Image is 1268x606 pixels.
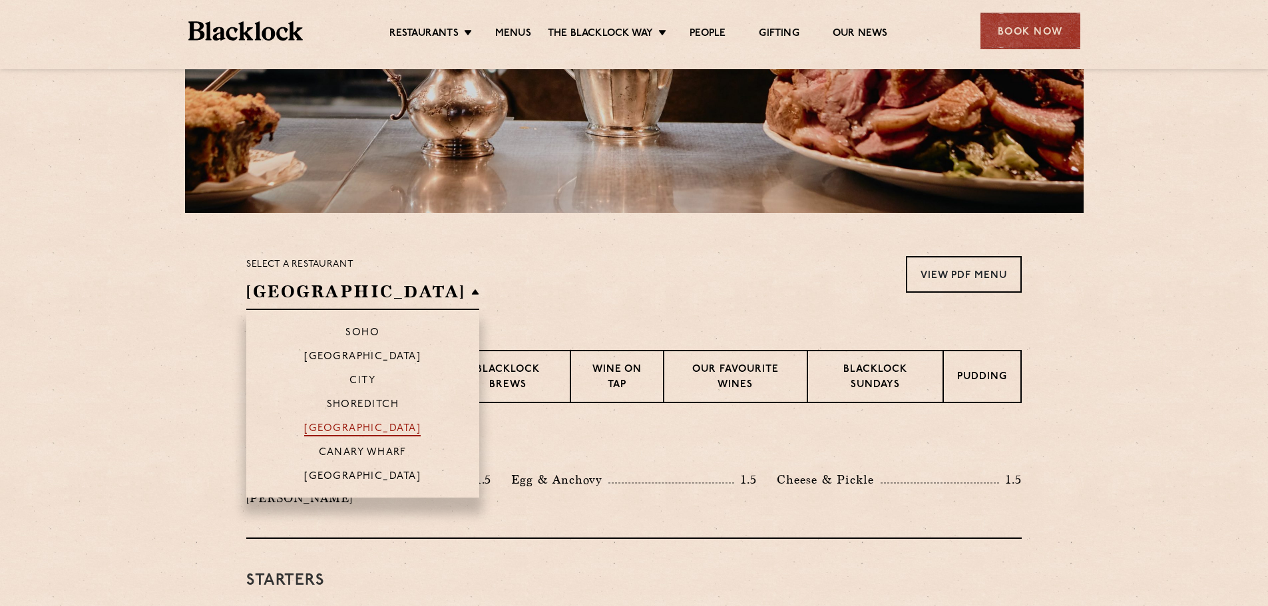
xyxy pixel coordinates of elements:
a: Our News [833,27,888,42]
h2: [GEOGRAPHIC_DATA] [246,280,479,310]
p: [GEOGRAPHIC_DATA] [304,471,421,484]
h3: Pre Chop Bites [246,436,1022,454]
p: Wine on Tap [584,363,650,394]
p: Egg & Anchovy [511,470,608,489]
p: Blacklock Brews [459,363,556,394]
p: Our favourite wines [678,363,793,394]
p: 1.5 [734,471,757,488]
a: Gifting [759,27,799,42]
h3: Starters [246,572,1022,589]
p: City [349,375,375,388]
a: Menus [495,27,531,42]
p: Cheese & Pickle [777,470,881,489]
p: 1.5 [999,471,1022,488]
p: Pudding [957,370,1007,386]
img: BL_Textured_Logo-footer-cropped.svg [188,21,304,41]
a: View PDF Menu [906,256,1022,293]
a: The Blacklock Way [548,27,653,42]
p: Blacklock Sundays [821,363,929,394]
a: Restaurants [389,27,459,42]
p: Select a restaurant [246,256,479,273]
p: Soho [345,327,379,341]
p: 1.5 [469,471,492,488]
p: [GEOGRAPHIC_DATA] [304,423,421,436]
div: Book Now [980,13,1080,49]
p: Shoreditch [327,399,399,412]
p: [GEOGRAPHIC_DATA] [304,351,421,365]
a: People [690,27,726,42]
p: Canary Wharf [319,447,407,460]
